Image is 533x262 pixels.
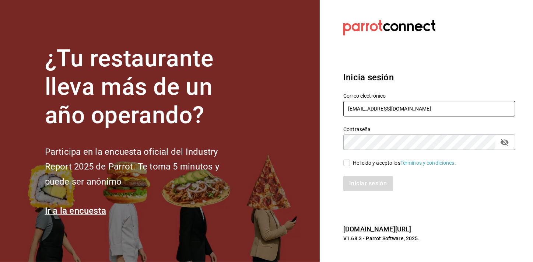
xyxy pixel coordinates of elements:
[343,225,411,233] a: [DOMAIN_NAME][URL]
[45,144,244,189] h2: Participa en la encuesta oficial del Industry Report 2025 de Parrot. Te toma 5 minutos y puede se...
[343,71,515,84] h3: Inicia sesión
[343,127,515,132] label: Contraseña
[45,206,106,216] a: Ir a la encuesta
[45,45,244,129] h1: ¿Tu restaurante lleva más de un año operando?
[343,94,515,99] label: Correo electrónico
[353,159,456,167] div: He leído y acepto los
[400,160,456,166] a: Términos y condiciones.
[343,235,515,242] p: V1.68.3 - Parrot Software, 2025.
[498,136,511,149] button: passwordField
[343,101,515,116] input: Ingresa tu correo electrónico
